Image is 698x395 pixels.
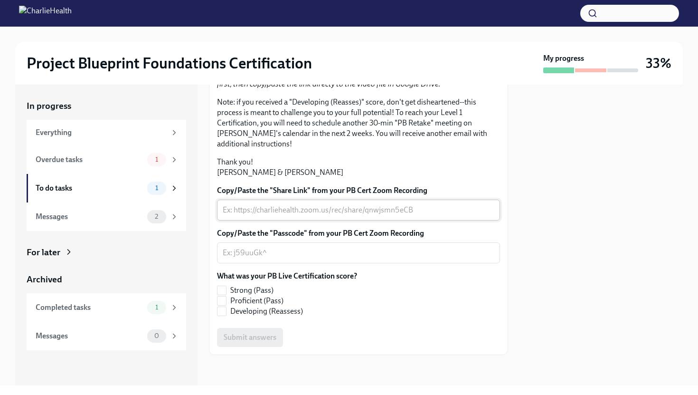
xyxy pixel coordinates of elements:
a: Everything [27,120,186,145]
span: 0 [149,332,165,339]
label: Copy/Paste the "Passcode" from your PB Cert Zoom Recording [217,228,500,239]
a: Messages2 [27,202,186,231]
div: Messages [36,212,143,222]
div: Everything [36,127,166,138]
div: Completed tasks [36,302,143,313]
strong: My progress [543,53,584,64]
div: Overdue tasks [36,154,143,165]
span: 1 [150,156,164,163]
div: Messages [36,331,143,341]
span: Proficient (Pass) [230,296,283,306]
span: 1 [150,184,164,192]
p: Thank you! [PERSON_NAME] & [PERSON_NAME] [217,157,500,178]
span: 2 [149,213,164,220]
h3: 33% [646,55,671,72]
a: Archived [27,273,186,286]
a: Overdue tasks1 [27,145,186,174]
span: 1 [150,304,164,311]
a: Messages0 [27,322,186,350]
a: Completed tasks1 [27,293,186,322]
div: To do tasks [36,183,143,193]
p: Note: if you received a "Developing (Reasses)" score, don't get disheartened--this process is mea... [217,97,500,149]
a: For later [27,246,186,259]
div: For later [27,246,60,259]
a: In progress [27,100,186,112]
img: CharlieHealth [19,6,72,21]
label: What was your PB Live Certification score? [217,271,357,281]
span: Developing (Reassess) [230,306,303,317]
label: Copy/Paste the "Share Link" from your PB Cert Zoom Recording [217,185,500,196]
span: Strong (Pass) [230,285,274,296]
h2: Project Blueprint Foundations Certification [27,54,312,73]
a: To do tasks1 [27,174,186,202]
